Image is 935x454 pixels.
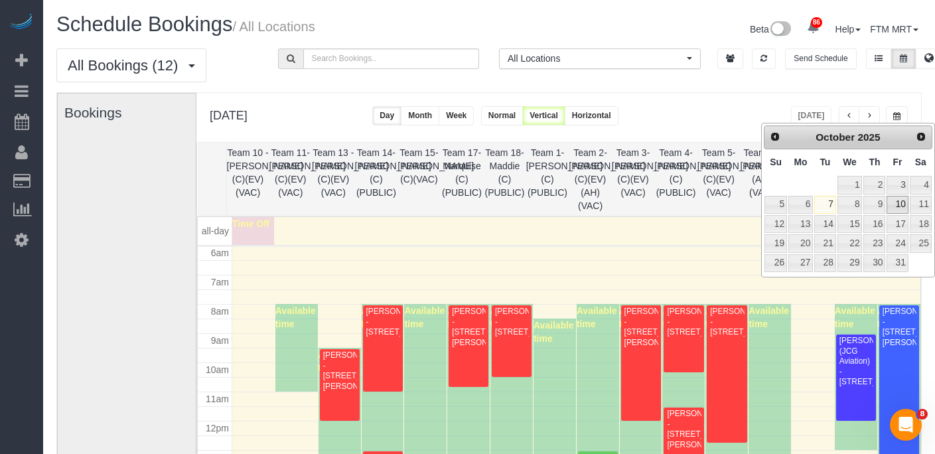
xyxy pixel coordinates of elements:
[211,277,229,287] span: 7am
[811,17,822,28] span: 86
[577,305,617,329] span: Available time
[323,350,357,392] div: [PERSON_NAME] - [STREET_ADDRESS][PERSON_NAME]
[788,234,813,252] a: 20
[8,13,35,32] img: Automaid Logo
[750,24,791,35] a: Beta
[569,143,612,216] th: Team 2- [PERSON_NAME] (C)(EV)(AH)(VAC)
[705,305,746,329] span: Available time
[447,305,488,329] span: Available time
[211,306,229,317] span: 8am
[764,196,787,214] a: 5
[882,307,917,348] div: [PERSON_NAME] - [STREET_ADDRESS][PERSON_NAME]
[362,305,402,329] span: Available time
[226,143,269,216] th: Team 10 - [PERSON_NAME] (C)(EV)(VAC)
[887,215,908,233] a: 17
[749,305,789,329] span: Available time
[814,215,835,233] a: 14
[275,305,316,329] span: Available time
[526,143,569,216] th: Team 1- [PERSON_NAME] (C)(PUBLIC)
[404,305,445,329] span: Available time
[843,157,857,167] span: Wednesday
[820,157,830,167] span: Tuesday
[837,234,863,252] a: 22
[483,143,526,216] th: Team 18- Maddie (C)(PUBLIC)
[666,409,701,450] div: [PERSON_NAME] - [STREET_ADDRESS][PERSON_NAME]
[788,215,813,233] a: 13
[837,196,863,214] a: 8
[709,307,744,337] div: [PERSON_NAME] - [STREET_ADDRESS]
[697,143,741,216] th: Team 5- [PERSON_NAME] (C)(EV)(VAC)
[441,143,484,216] th: Team 17- Marquise (C)(PUBLIC)
[869,157,880,167] span: Thursday
[814,196,835,214] a: 7
[766,127,784,146] a: Prev
[232,19,315,34] small: / All Locations
[624,307,658,348] div: [PERSON_NAME] - [STREET_ADDRESS][PERSON_NAME]
[494,307,529,337] div: [PERSON_NAME] - [STREET_ADDRESS]
[887,196,908,214] a: 10
[366,307,400,337] div: [PERSON_NAME] - [STREET_ADDRESS]
[791,106,832,125] button: [DATE]
[397,143,441,216] th: Team 15- [PERSON_NAME] (C)(VAC)
[565,106,618,125] button: Horizontal
[890,409,922,441] iframe: Intercom live chat
[211,335,229,346] span: 9am
[910,215,932,233] a: 18
[269,143,313,216] th: Team 11- [PERSON_NAME] (C)(EV)(VAC)
[835,305,875,329] span: Available time
[916,131,926,142] span: Next
[910,234,932,252] a: 25
[355,143,398,216] th: Team 14- [PERSON_NAME] (C)(PUBLIC)
[870,24,918,35] a: FTM MRT
[740,143,783,216] th: Team 6 - [PERSON_NAME] (AH)(VAC)
[788,196,813,214] a: 6
[837,176,863,194] a: 1
[917,409,928,419] span: 8
[835,24,861,35] a: Help
[800,13,826,42] a: 86
[56,13,232,36] span: Schedule Bookings
[372,106,401,125] button: Day
[839,336,873,387] div: [PERSON_NAME] (JCG Aviation) - [STREET_ADDRESS]
[499,48,701,69] button: All Locations
[612,143,655,216] th: Team 3- [PERSON_NAME] (C)(EV)(VAC)
[769,21,791,38] img: New interface
[522,106,565,125] button: Vertical
[915,157,926,167] span: Saturday
[662,305,703,329] span: Available time
[863,215,885,233] a: 16
[863,254,885,272] a: 30
[56,48,206,82] button: All Bookings (12)
[887,254,908,272] a: 31
[785,48,856,69] button: Send Schedule
[534,320,574,344] span: Available time
[878,305,918,329] span: Available time
[68,57,184,74] span: All Bookings (12)
[910,196,932,214] a: 11
[863,196,885,214] a: 9
[764,215,787,233] a: 12
[620,305,660,329] span: Available time
[764,234,787,252] a: 19
[863,176,885,194] a: 2
[210,106,248,123] h2: [DATE]
[206,394,229,404] span: 11am
[857,131,880,143] span: 2025
[401,106,439,125] button: Month
[837,254,863,272] a: 29
[64,105,199,120] h3: Bookings
[764,254,787,272] a: 26
[508,52,683,65] span: All Locations
[887,176,908,194] a: 3
[312,143,355,216] th: Team 13 - [PERSON_NAME] (C)(EV)(VAC)
[439,106,474,125] button: Week
[451,307,486,348] div: [PERSON_NAME] - [STREET_ADDRESS][PERSON_NAME]
[910,176,932,194] a: 4
[837,215,863,233] a: 15
[794,157,808,167] span: Monday
[211,248,229,258] span: 6am
[816,131,855,143] span: October
[666,307,701,337] div: [PERSON_NAME] - [STREET_ADDRESS]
